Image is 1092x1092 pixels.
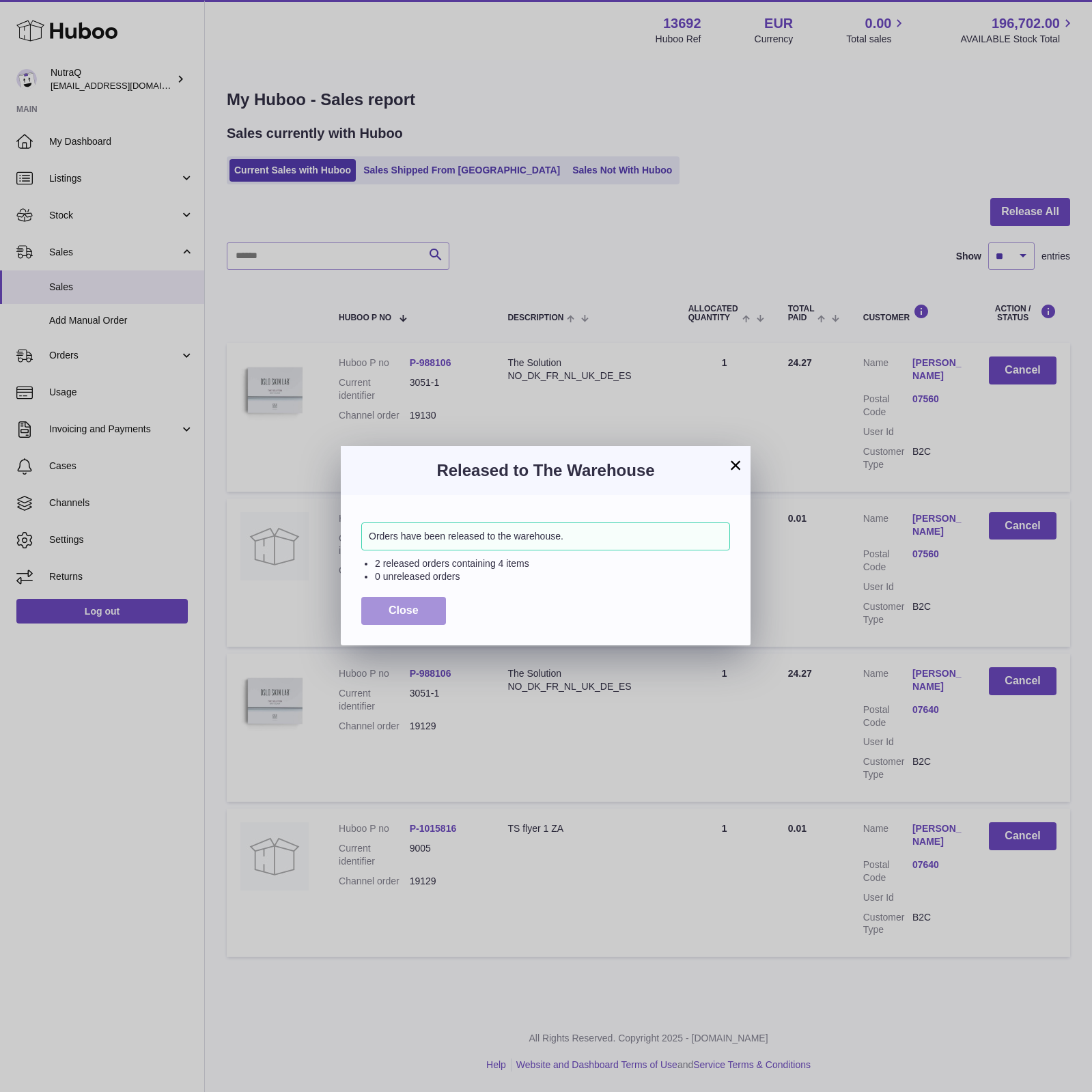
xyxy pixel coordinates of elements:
div: Orders have been released to the warehouse. [361,522,730,550]
button: Close [361,597,446,625]
li: 0 unreleased orders [375,570,730,583]
button: × [727,457,744,473]
li: 2 released orders containing 4 items [375,557,730,570]
span: Close [389,604,419,616]
h3: Released to The Warehouse [361,460,730,481]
